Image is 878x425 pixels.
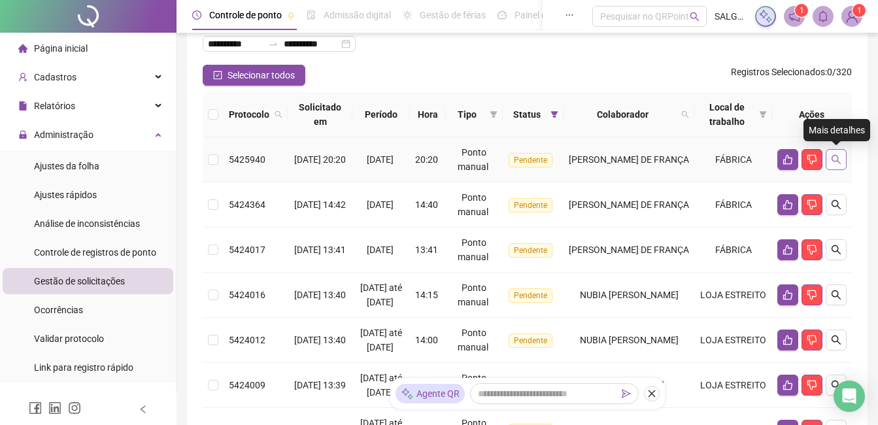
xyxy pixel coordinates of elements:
span: 5424012 [229,335,265,345]
span: like [783,154,793,165]
span: [DATE] [367,199,394,210]
span: close [647,389,656,398]
span: search [831,245,841,255]
span: [DATE] 13:40 [294,335,346,345]
img: sparkle-icon.fc2bf0ac1784a2077858766a79e2daf3.svg [758,9,773,24]
span: 1 [800,6,804,15]
span: like [783,335,793,345]
span: facebook [29,401,42,415]
td: FÁBRICA [694,228,772,273]
span: NUBIA [PERSON_NAME] [580,290,679,300]
div: Mais detalhes [803,119,870,141]
span: Selecionar todos [228,68,295,82]
span: [PERSON_NAME] DE FRANÇA [569,245,689,255]
span: Análise de inconsistências [34,218,140,229]
span: 5424017 [229,245,265,255]
span: clock-circle [192,10,201,20]
span: 14:40 [415,199,438,210]
span: Registros Selecionados [731,67,825,77]
span: filter [759,110,767,118]
span: search [831,199,841,210]
span: 5424016 [229,290,265,300]
span: Status [508,107,545,122]
span: [DATE] 13:41 [294,245,346,255]
span: [DATE] 20:20 [294,154,346,165]
span: search [690,12,700,22]
span: swap-right [268,39,279,49]
span: [DATE] até [DATE] [360,373,402,398]
span: Pendente [509,153,552,167]
span: Tipo [450,107,484,122]
span: Cadastros [34,72,76,82]
span: dislike [807,335,817,345]
span: search [831,380,841,390]
span: [DATE] 13:39 [294,380,346,390]
span: Ponto manual [458,328,488,352]
span: SALGADITUS [715,9,747,24]
span: Controle de registros de ponto [34,247,156,258]
span: filter [490,110,498,118]
td: LOJA ESTREITO [694,363,772,408]
span: search [831,290,841,300]
img: sparkle-icon.fc2bf0ac1784a2077858766a79e2daf3.svg [401,387,414,401]
span: 5424009 [229,380,265,390]
span: Ajustes da folha [34,161,99,171]
span: Pendente [509,243,552,258]
span: Ponto manual [458,237,488,262]
span: Ajustes rápidos [34,190,97,200]
span: Gestão de férias [420,10,486,20]
span: Admissão digital [324,10,391,20]
span: [DATE] até [DATE] [360,328,402,352]
span: [DATE] 13:40 [294,290,346,300]
td: FÁBRICA [694,137,772,182]
th: Período [352,92,410,137]
span: 20:20 [415,154,438,165]
span: Local de trabalho [700,100,754,129]
span: 13:41 [415,245,438,255]
span: dislike [807,380,817,390]
span: file [18,101,27,110]
span: dislike [807,290,817,300]
span: pushpin [287,12,295,20]
span: Ponto manual [458,192,488,217]
span: Página inicial [34,43,88,54]
span: [DATE] até [DATE] [360,282,402,307]
td: LOJA ESTREITO [694,318,772,363]
span: Protocolo [229,107,269,122]
span: [PERSON_NAME] DE FRANÇA [569,154,689,165]
td: LOJA ESTREITO [694,273,772,318]
span: filter [550,110,558,118]
span: send [622,389,631,398]
span: 14:15 [415,290,438,300]
span: Relatórios [34,101,75,111]
span: 5425940 [229,154,265,165]
span: like [783,199,793,210]
span: filter [487,105,500,124]
div: Agente QR [396,384,465,403]
span: filter [756,97,769,131]
span: Ponto manual [458,373,488,398]
span: Ponto manual [458,282,488,307]
span: to [268,39,279,49]
span: Colaborador [569,107,676,122]
span: like [783,245,793,255]
span: bell [817,10,829,22]
span: search [272,105,285,124]
span: Ocorrências [34,305,83,315]
span: instagram [68,401,81,415]
span: [DATE] 14:42 [294,199,346,210]
td: FÁBRICA [694,182,772,228]
div: Open Intercom Messenger [834,381,865,412]
span: linkedin [48,401,61,415]
span: Validar protocolo [34,333,104,344]
span: search [679,105,692,124]
span: 14:00 [415,335,438,345]
span: [DATE] [367,245,394,255]
span: Pendente [509,288,552,303]
span: Pendente [509,198,552,212]
span: left [139,405,148,414]
span: Ponto manual [458,147,488,172]
span: ellipsis [565,10,574,20]
button: Selecionar todos [203,65,305,86]
span: dislike [807,154,817,165]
